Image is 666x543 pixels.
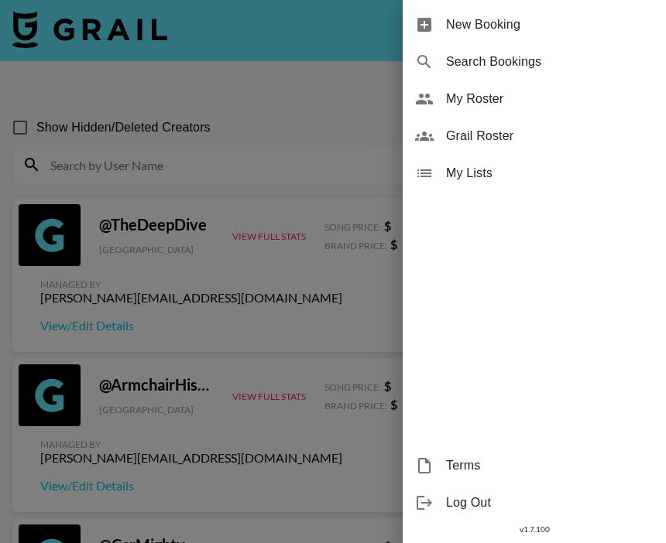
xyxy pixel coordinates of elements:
div: My Lists [403,155,666,192]
span: My Lists [446,164,654,183]
div: Grail Roster [403,118,666,155]
span: Terms [446,456,654,475]
div: Log Out [403,484,666,521]
div: My Roster [403,80,666,118]
div: v 1.7.100 [403,521,666,538]
span: My Roster [446,90,654,108]
span: Grail Roster [446,127,654,145]
div: Terms [403,447,666,484]
span: Search Bookings [446,53,654,71]
div: Search Bookings [403,43,666,80]
div: New Booking [403,6,666,43]
span: New Booking [446,15,654,34]
span: Log Out [446,493,654,512]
